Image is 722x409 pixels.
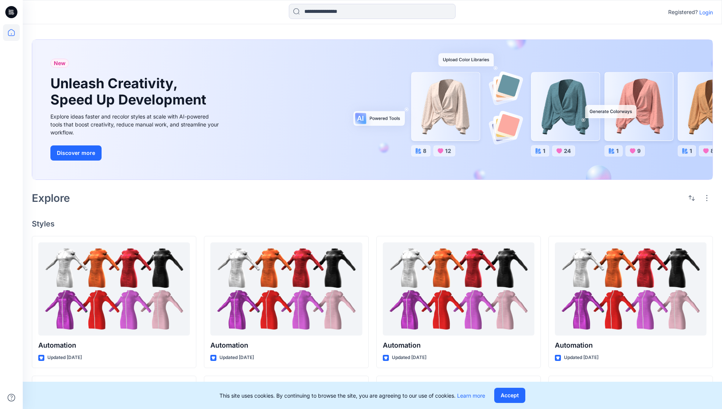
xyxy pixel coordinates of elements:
[219,354,254,362] p: Updated [DATE]
[210,340,362,351] p: Automation
[210,242,362,336] a: Automation
[383,340,534,351] p: Automation
[494,388,525,403] button: Accept
[38,340,190,351] p: Automation
[699,8,713,16] p: Login
[50,112,221,136] div: Explore ideas faster and recolor styles at scale with AI-powered tools that boost creativity, red...
[219,392,485,400] p: This site uses cookies. By continuing to browse the site, you are agreeing to our use of cookies.
[38,242,190,336] a: Automation
[457,392,485,399] a: Learn more
[383,242,534,336] a: Automation
[668,8,698,17] p: Registered?
[555,340,706,351] p: Automation
[50,75,210,108] h1: Unleash Creativity, Speed Up Development
[47,354,82,362] p: Updated [DATE]
[555,242,706,336] a: Automation
[32,219,713,228] h4: Styles
[50,145,102,161] button: Discover more
[54,59,66,68] span: New
[392,354,426,362] p: Updated [DATE]
[32,192,70,204] h2: Explore
[50,145,221,161] a: Discover more
[564,354,598,362] p: Updated [DATE]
